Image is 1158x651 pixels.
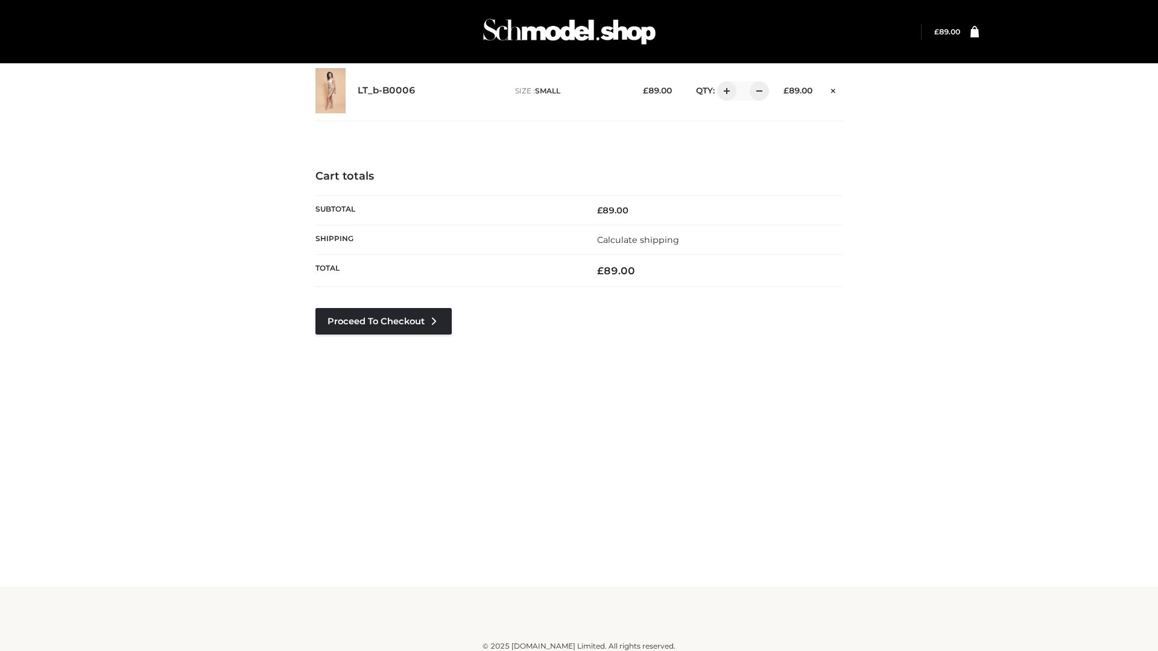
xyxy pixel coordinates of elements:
bdi: 89.00 [597,205,628,216]
span: £ [934,27,939,36]
span: £ [643,86,648,95]
p: size : [515,86,624,96]
span: £ [783,86,789,95]
h4: Cart totals [315,170,843,183]
th: Total [315,255,579,287]
a: Remove this item [824,81,843,97]
img: Schmodel Admin 964 [479,8,660,55]
a: Calculate shipping [597,234,679,245]
a: Proceed to Checkout [315,308,452,335]
span: SMALL [535,86,560,95]
a: £89.00 [934,27,960,36]
div: QTY: [684,81,765,101]
th: Subtotal [315,195,579,225]
bdi: 89.00 [934,27,960,36]
span: £ [597,205,603,216]
a: LT_b-B0006 [358,85,416,96]
bdi: 89.00 [597,265,635,277]
span: £ [597,265,604,277]
bdi: 89.00 [783,86,812,95]
th: Shipping [315,225,579,254]
bdi: 89.00 [643,86,672,95]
